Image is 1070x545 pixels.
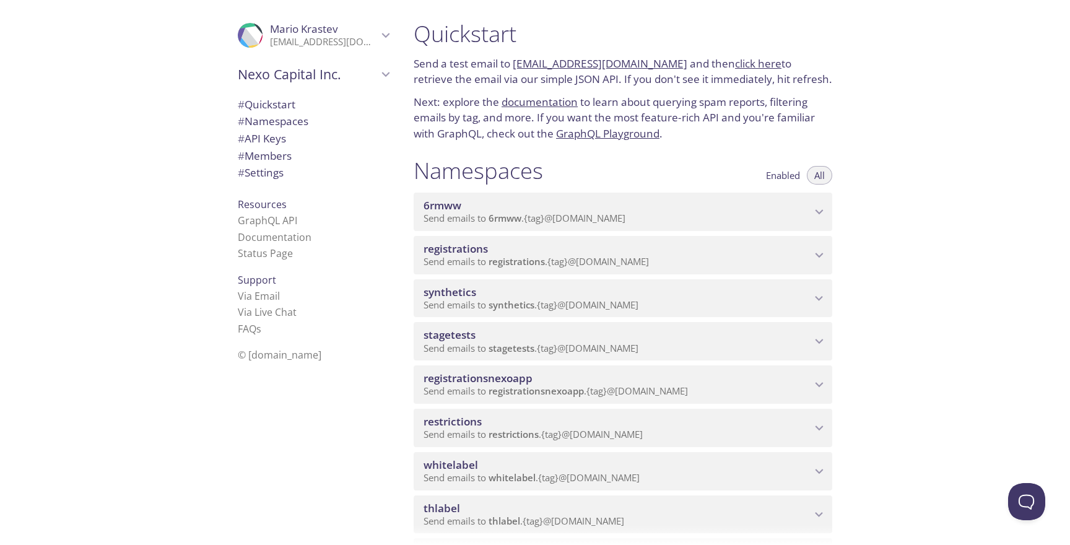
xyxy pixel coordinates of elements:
[424,385,688,397] span: Send emails to . {tag} @[DOMAIN_NAME]
[228,164,399,181] div: Team Settings
[502,95,578,109] a: documentation
[424,458,478,472] span: whitelabel
[238,348,321,362] span: © [DOMAIN_NAME]
[238,149,292,163] span: Members
[238,131,286,146] span: API Keys
[424,342,638,354] span: Send emails to . {tag} @[DOMAIN_NAME]
[424,255,649,268] span: Send emails to . {tag} @[DOMAIN_NAME]
[238,131,245,146] span: #
[414,56,832,87] p: Send a test email to and then to retrieve the email via our simple JSON API. If you don't see it ...
[414,322,832,360] div: stagetests namespace
[489,471,536,484] span: whitelabel
[228,58,399,90] div: Nexo Capital Inc.
[414,365,832,404] div: registrationsnexoapp namespace
[489,342,534,354] span: stagetests
[735,56,781,71] a: click here
[424,428,643,440] span: Send emails to . {tag} @[DOMAIN_NAME]
[424,414,482,429] span: restrictions
[238,97,295,111] span: Quickstart
[238,322,261,336] a: FAQ
[556,126,659,141] a: GraphQL Playground
[424,471,640,484] span: Send emails to . {tag} @[DOMAIN_NAME]
[238,66,378,83] span: Nexo Capital Inc.
[414,236,832,274] div: registrations namespace
[238,289,280,303] a: Via Email
[414,193,832,231] div: 6rmww namespace
[270,36,378,48] p: [EMAIL_ADDRESS][DOMAIN_NAME]
[414,20,832,48] h1: Quickstart
[414,157,543,185] h1: Namespaces
[414,452,832,490] div: whitelabel namespace
[489,385,584,397] span: registrationsnexoapp
[228,15,399,56] div: Mario Krastev
[414,409,832,447] div: restrictions namespace
[238,114,245,128] span: #
[238,165,284,180] span: Settings
[489,255,545,268] span: registrations
[424,198,461,212] span: 6rmww
[238,273,276,287] span: Support
[238,214,297,227] a: GraphQL API
[414,94,832,142] p: Next: explore the to learn about querying spam reports, filtering emails by tag, and more. If you...
[238,246,293,260] a: Status Page
[424,328,476,342] span: stagetests
[228,113,399,130] div: Namespaces
[270,22,338,36] span: Mario Krastev
[513,56,687,71] a: [EMAIL_ADDRESS][DOMAIN_NAME]
[238,97,245,111] span: #
[489,515,520,527] span: thlabel
[424,212,625,224] span: Send emails to . {tag} @[DOMAIN_NAME]
[759,166,807,185] button: Enabled
[256,322,261,336] span: s
[424,515,624,527] span: Send emails to . {tag} @[DOMAIN_NAME]
[228,130,399,147] div: API Keys
[424,501,460,515] span: thlabel
[238,230,311,244] a: Documentation
[489,212,521,224] span: 6rmww
[1008,483,1045,520] iframe: Help Scout Beacon - Open
[424,371,533,385] span: registrationsnexoapp
[238,114,308,128] span: Namespaces
[807,166,832,185] button: All
[414,495,832,534] div: thlabel namespace
[424,242,488,256] span: registrations
[414,279,832,318] div: synthetics namespace
[238,198,287,211] span: Resources
[238,149,245,163] span: #
[238,165,245,180] span: #
[489,299,534,311] span: synthetics
[489,428,539,440] span: restrictions
[228,96,399,113] div: Quickstart
[228,147,399,165] div: Members
[424,299,638,311] span: Send emails to . {tag} @[DOMAIN_NAME]
[424,285,476,299] span: synthetics
[238,305,297,319] a: Via Live Chat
